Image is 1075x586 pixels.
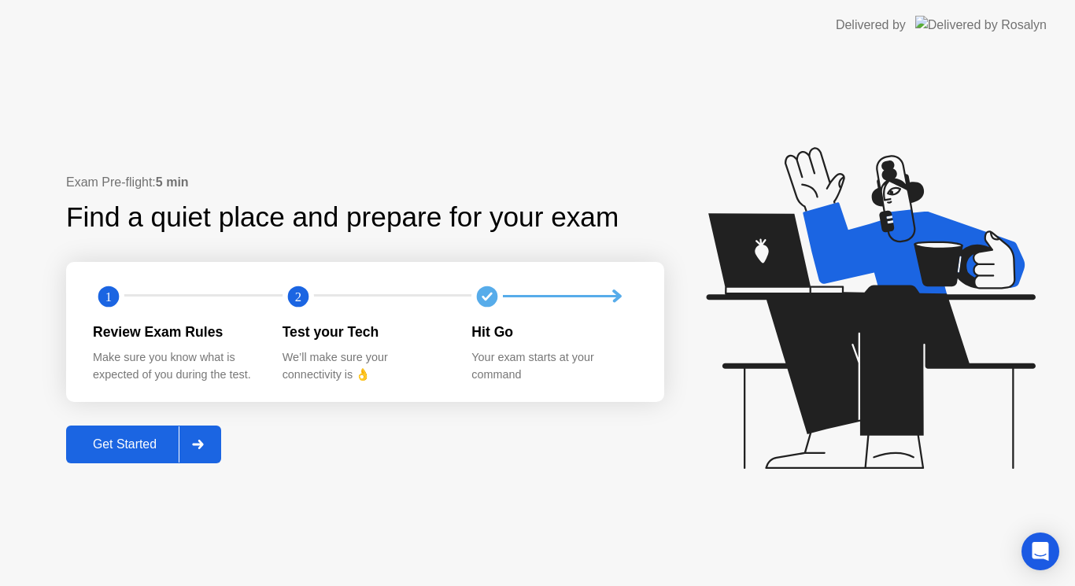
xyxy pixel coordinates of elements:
[471,349,636,383] div: Your exam starts at your command
[66,173,664,192] div: Exam Pre-flight:
[66,197,621,238] div: Find a quiet place and prepare for your exam
[836,16,906,35] div: Delivered by
[93,349,257,383] div: Make sure you know what is expected of you during the test.
[1021,533,1059,570] div: Open Intercom Messenger
[283,349,447,383] div: We’ll make sure your connectivity is 👌
[93,322,257,342] div: Review Exam Rules
[283,322,447,342] div: Test your Tech
[156,175,189,189] b: 5 min
[915,16,1047,34] img: Delivered by Rosalyn
[471,322,636,342] div: Hit Go
[71,437,179,451] div: Get Started
[295,289,301,304] text: 2
[105,289,112,304] text: 1
[66,426,221,463] button: Get Started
